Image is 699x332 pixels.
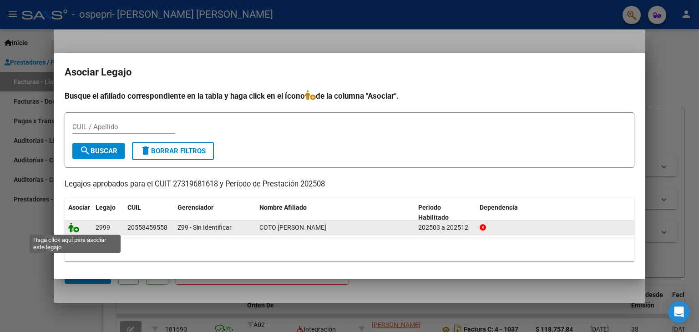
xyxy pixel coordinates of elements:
span: COTO LORENZO MATIAS [259,224,326,231]
span: Z99 - Sin Identificar [177,224,232,231]
datatable-header-cell: Dependencia [476,198,635,228]
div: 202503 a 202512 [418,222,472,233]
span: Legajo [96,204,116,211]
span: Periodo Habilitado [418,204,449,221]
datatable-header-cell: Nombre Afiliado [256,198,415,228]
datatable-header-cell: Legajo [92,198,124,228]
span: Dependencia [480,204,518,211]
datatable-header-cell: CUIL [124,198,174,228]
span: Borrar Filtros [140,147,206,155]
span: Buscar [80,147,117,155]
div: 20558459558 [127,222,167,233]
h2: Asociar Legajo [65,64,634,81]
p: Legajos aprobados para el CUIT 27319681618 y Período de Prestación 202508 [65,179,634,190]
div: 1 registros [65,238,634,261]
span: Asociar [68,204,90,211]
mat-icon: search [80,145,91,156]
button: Borrar Filtros [132,142,214,160]
span: CUIL [127,204,141,211]
datatable-header-cell: Periodo Habilitado [415,198,476,228]
datatable-header-cell: Asociar [65,198,92,228]
mat-icon: delete [140,145,151,156]
h4: Busque el afiliado correspondiente en la tabla y haga click en el ícono de la columna "Asociar". [65,90,634,102]
datatable-header-cell: Gerenciador [174,198,256,228]
button: Buscar [72,143,125,159]
span: 2999 [96,224,110,231]
span: Nombre Afiliado [259,204,307,211]
span: Gerenciador [177,204,213,211]
div: Open Intercom Messenger [668,301,690,323]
